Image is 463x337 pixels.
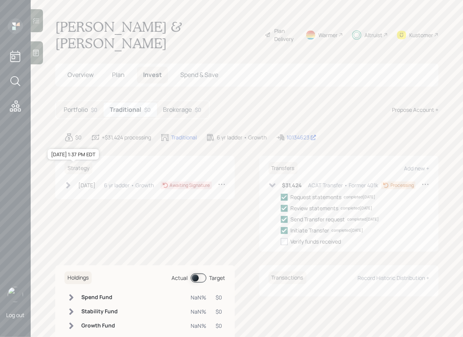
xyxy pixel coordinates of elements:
[81,322,118,329] h6: Growth Fund
[163,106,192,113] h5: Brokerage
[341,205,372,211] div: completed [DATE]
[348,216,379,222] div: completed [DATE]
[269,162,298,175] h6: Transfers
[81,294,118,301] h6: Spend Fund
[344,194,376,200] div: completed [DATE]
[68,70,94,79] span: Overview
[209,274,226,282] div: Target
[75,133,82,141] div: $0
[6,311,25,319] div: Log out
[78,181,96,189] div: [DATE]
[180,70,218,79] span: Spend & Save
[291,204,339,212] div: Review statements
[191,322,207,330] div: NaN%
[143,70,162,79] span: Invest
[332,227,363,233] div: completed [DATE]
[144,106,151,114] div: $0
[287,133,316,141] div: 10134623
[291,215,345,223] div: Send Transfer request
[308,181,379,189] div: ACAT Transfer • Former 401k
[216,293,222,301] div: $0
[64,272,92,284] h6: Holdings
[8,287,23,302] img: hunter_neumayer.jpg
[364,31,382,39] div: Altruist
[191,308,207,316] div: NaN%
[318,31,338,39] div: Warmer
[391,182,414,189] div: Processing
[358,274,429,281] div: Record Historic Distribution +
[216,322,222,330] div: $0
[392,106,438,114] div: Propose Account +
[195,106,201,114] div: $0
[291,193,342,201] div: Request statements
[104,181,154,189] div: 6 yr ladder • Growth
[81,308,118,315] h6: Stability Fund
[409,31,433,39] div: Kustomer
[170,182,210,189] div: Awaiting Signature
[191,293,207,301] div: NaN%
[216,308,222,316] div: $0
[282,182,302,189] h6: $31,424
[404,165,429,172] div: Add new +
[291,226,330,234] div: Initiate Transfer
[171,133,197,141] div: Traditional
[55,18,259,51] h1: [PERSON_NAME] & [PERSON_NAME]
[269,272,306,284] h6: Transactions
[110,106,141,113] h5: Traditional
[217,133,267,141] div: 6 yr ladder • Growth
[112,70,125,79] span: Plan
[102,133,151,141] div: +$31,424 processing
[274,27,296,43] div: Plan Delivery
[64,106,88,113] h5: Portfolio
[64,162,92,175] h6: Strategy
[91,106,97,114] div: $0
[172,274,188,282] div: Actual
[291,237,341,245] div: Verify funds received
